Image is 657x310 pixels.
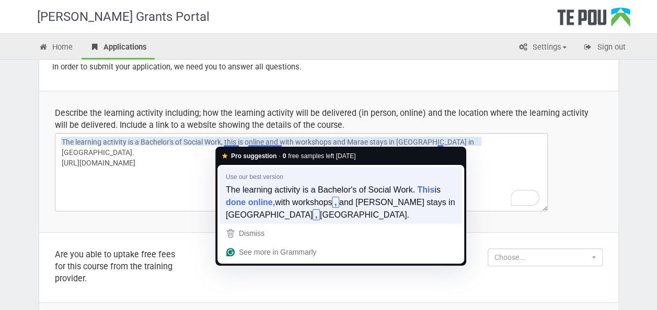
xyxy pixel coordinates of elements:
[55,107,603,131] div: Describe the learning activity including; how the learning activity will be delivered (in person,...
[488,248,603,266] button: Choose...
[55,248,183,284] div: Are you able to uptake free fees for this course from the training provider.
[511,37,574,59] a: Settings
[575,37,633,59] a: Sign out
[82,37,155,59] a: Applications
[52,62,605,73] p: In order to submit your application, we need you to answer all questions.
[31,37,81,59] a: Home
[557,7,630,33] div: Te Pou Logo
[55,133,548,211] textarea: To enrich screen reader interactions, please activate Accessibility in Grammarly extension settings
[494,252,589,263] span: Choose...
